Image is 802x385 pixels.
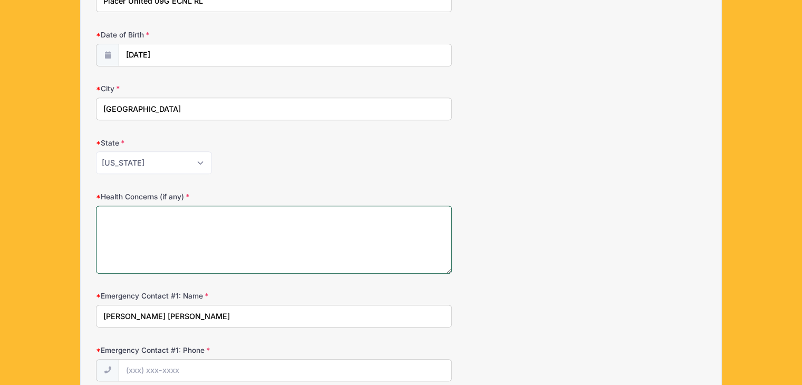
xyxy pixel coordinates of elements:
label: State [96,138,299,148]
input: mm/dd/yyyy [119,44,452,66]
label: Date of Birth [96,30,299,40]
label: Emergency Contact #1: Name [96,291,299,301]
input: (xxx) xxx-xxxx [119,359,452,382]
label: Emergency Contact #1: Phone [96,345,299,355]
label: City [96,83,299,94]
label: Health Concerns (if any) [96,191,299,202]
